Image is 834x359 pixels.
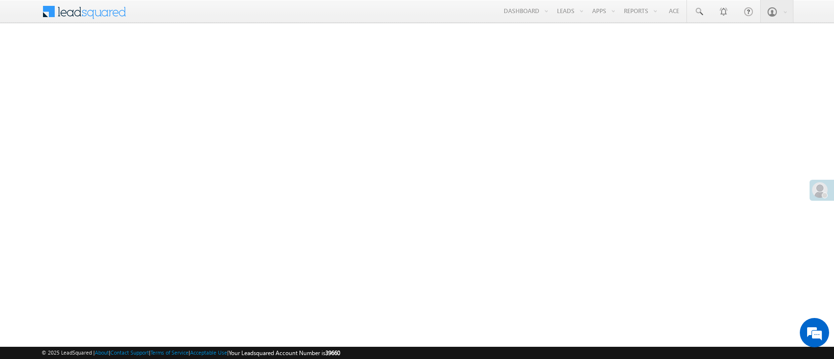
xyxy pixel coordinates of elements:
[325,349,340,357] span: 39660
[229,349,340,357] span: Your Leadsquared Account Number is
[42,348,340,358] span: © 2025 LeadSquared | | | | |
[190,349,227,356] a: Acceptable Use
[150,349,189,356] a: Terms of Service
[110,349,149,356] a: Contact Support
[95,349,109,356] a: About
